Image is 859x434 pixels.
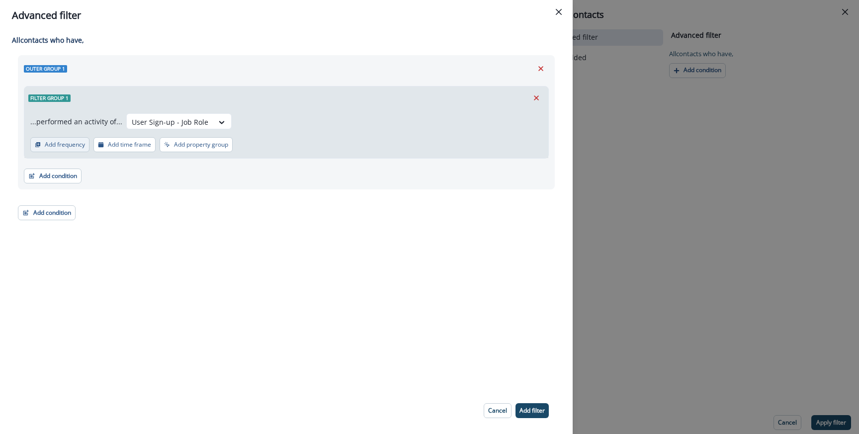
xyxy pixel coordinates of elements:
button: Close [551,4,567,20]
p: Add filter [519,407,545,414]
button: Add condition [24,169,82,183]
p: All contact s who have, [12,35,555,45]
button: Add filter [515,403,549,418]
p: ...performed an activity of... [30,116,122,127]
span: Filter group 1 [28,94,71,102]
span: Outer group 1 [24,65,67,73]
button: Add condition [18,205,76,220]
div: Advanced filter [12,8,561,23]
p: Add frequency [45,141,85,148]
button: Remove [528,90,544,105]
button: Cancel [484,403,512,418]
button: Remove [533,61,549,76]
button: Add frequency [30,137,89,152]
button: Add property group [160,137,233,152]
p: Cancel [488,407,507,414]
button: Add time frame [93,137,156,152]
p: Add property group [174,141,228,148]
p: Add time frame [108,141,151,148]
